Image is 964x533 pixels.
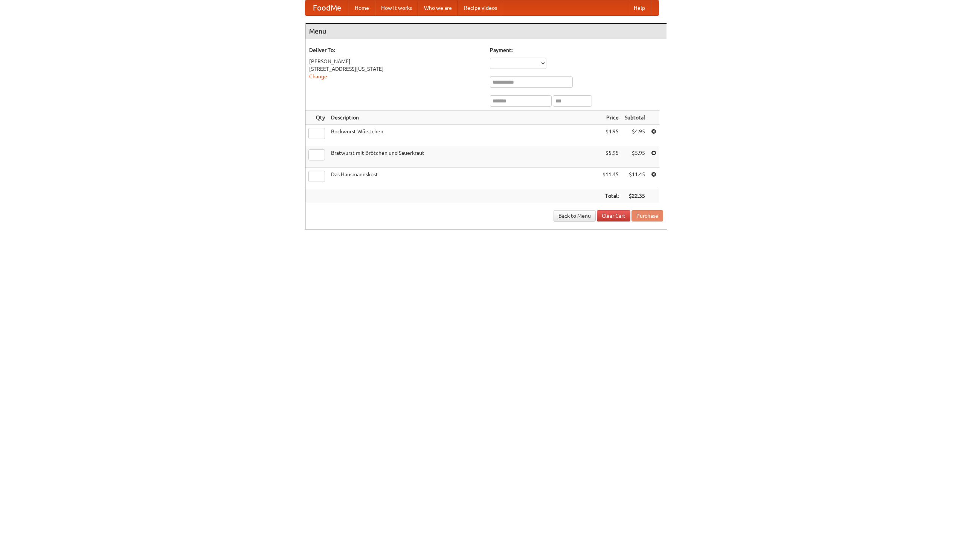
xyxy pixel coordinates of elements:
[631,210,663,221] button: Purchase
[349,0,375,15] a: Home
[305,24,667,39] h4: Menu
[599,146,622,168] td: $5.95
[375,0,418,15] a: How it works
[305,111,328,125] th: Qty
[599,111,622,125] th: Price
[328,125,599,146] td: Bockwurst Würstchen
[599,125,622,146] td: $4.95
[309,73,327,79] a: Change
[309,65,482,73] div: [STREET_ADDRESS][US_STATE]
[458,0,503,15] a: Recipe videos
[599,189,622,203] th: Total:
[622,146,648,168] td: $5.95
[599,168,622,189] td: $11.45
[309,58,482,65] div: [PERSON_NAME]
[309,46,482,54] h5: Deliver To:
[622,111,648,125] th: Subtotal
[597,210,630,221] a: Clear Cart
[622,168,648,189] td: $11.45
[490,46,663,54] h5: Payment:
[554,210,596,221] a: Back to Menu
[628,0,651,15] a: Help
[622,189,648,203] th: $22.35
[328,146,599,168] td: Bratwurst mit Brötchen und Sauerkraut
[328,111,599,125] th: Description
[328,168,599,189] td: Das Hausmannskost
[418,0,458,15] a: Who we are
[622,125,648,146] td: $4.95
[305,0,349,15] a: FoodMe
